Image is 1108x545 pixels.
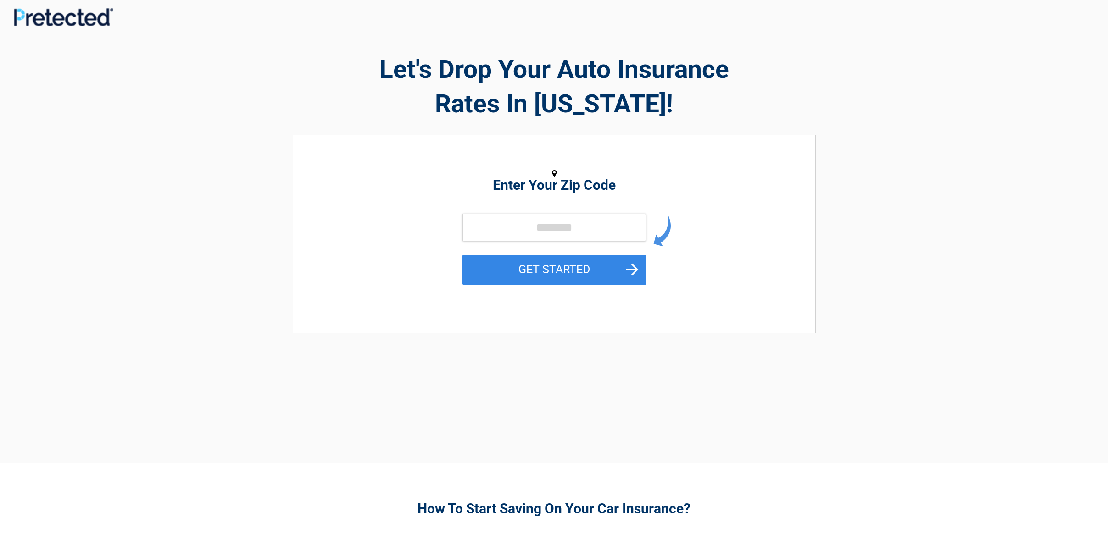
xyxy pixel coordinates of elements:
h2: Enter Your Zip Code [344,180,765,191]
h3: How To Start Saving On Your Car Insurance? [293,500,816,517]
img: Main Logo [14,8,113,26]
h2: Let's Drop Your Auto Insurance Rates In [US_STATE]! [293,52,816,121]
img: arrow [653,215,671,247]
button: GET STARTED [462,255,646,285]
